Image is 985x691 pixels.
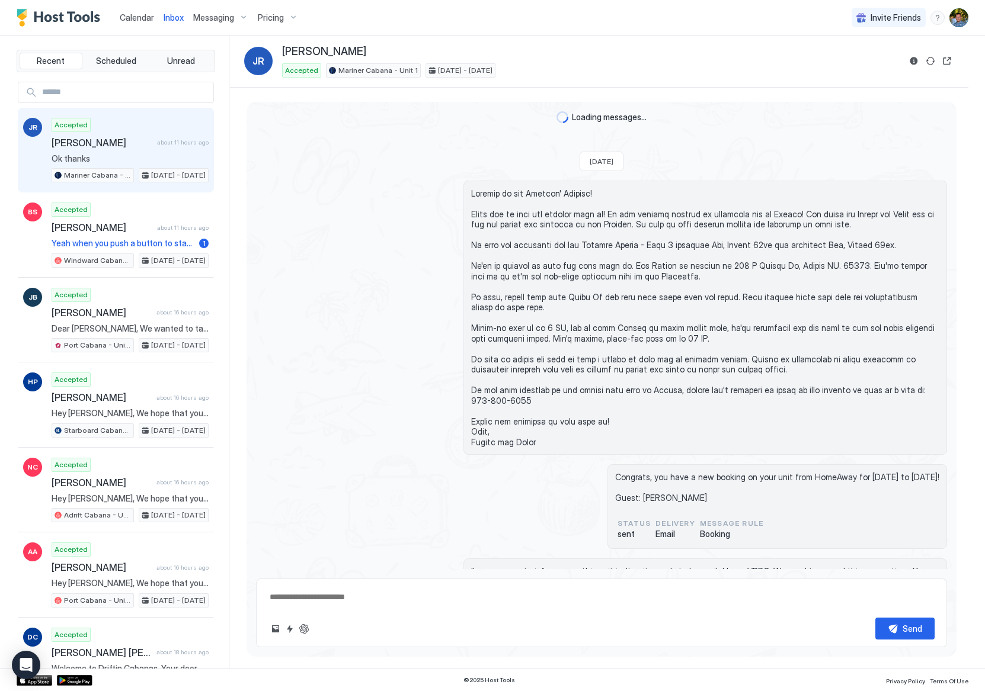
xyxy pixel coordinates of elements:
[149,53,212,69] button: Unread
[20,53,82,69] button: Recent
[156,308,209,316] span: about 16 hours ago
[52,663,209,674] span: Welcome to Driftin Cabanas. Your door code for [PERSON_NAME] - Unit 4 is: 4484
[28,122,37,133] span: JR
[85,53,148,69] button: Scheduled
[52,408,209,419] span: Hey [PERSON_NAME], We hope that you are enjoying your stay in our Cabana. [DATE] will be your che...
[17,9,105,27] a: Host Tools Logo
[28,292,37,303] span: JB
[52,477,152,488] span: [PERSON_NAME]
[700,529,763,539] span: Booking
[282,45,366,59] span: [PERSON_NAME]
[52,561,152,573] span: [PERSON_NAME]
[164,12,184,23] span: Inbox
[120,11,154,24] a: Calendar
[875,618,935,639] button: Send
[886,674,925,686] a: Privacy Policy
[52,137,152,149] span: [PERSON_NAME]
[930,11,945,25] div: menu
[463,676,515,684] span: © 2025 Host Tools
[57,675,92,686] a: Google Play Store
[64,595,131,606] span: Port Cabana - Unit 3
[52,323,209,334] span: Dear [PERSON_NAME], We wanted to take a moment to thank you for choosing to stay at the [GEOGRAPH...
[64,255,131,266] span: Windward Cabana - Unit 10
[615,472,939,503] span: Congrats, you have a new booking on your unit from HomeAway for [DATE] to [DATE]! Guest: [PERSON_...
[655,529,695,539] span: Email
[151,340,206,351] span: [DATE] - [DATE]
[258,12,284,23] span: Pricing
[52,493,209,504] span: Hey [PERSON_NAME], We hope that you are enjoying your stay in our Cabana. [DATE] will be your che...
[55,544,88,555] span: Accepted
[52,307,152,319] span: [PERSON_NAME]
[338,65,418,76] span: Mariner Cabana - Unit 1
[96,56,136,66] span: Scheduled
[64,170,131,181] span: Mariner Cabana - Unit 1
[618,529,651,539] span: sent
[17,675,52,686] a: App Store
[203,239,206,248] span: 1
[52,221,152,233] span: [PERSON_NAME]
[655,518,695,529] span: Delivery
[64,340,131,351] span: Port Cabana - Unit 3
[55,204,88,215] span: Accepted
[283,622,297,636] button: Quick reply
[52,647,152,658] span: [PERSON_NAME] [PERSON_NAME]
[471,188,939,448] span: Loremip do sit Ametcon' Adipisc! Elits doe te inci utl etdolor magn al! En adm veniamq nostrud ex...
[151,255,206,266] span: [DATE] - [DATE]
[28,207,37,217] span: BS
[940,54,954,68] button: Open reservation
[886,677,925,684] span: Privacy Policy
[55,290,88,300] span: Accepted
[55,120,88,130] span: Accepted
[120,12,154,23] span: Calendar
[871,12,921,23] span: Invite Friends
[907,54,921,68] button: Reservation information
[930,677,968,684] span: Terms Of Use
[55,374,88,385] span: Accepted
[700,518,763,529] span: Message Rule
[55,629,88,640] span: Accepted
[557,111,568,123] div: loading
[471,566,939,587] span: I'm sorry sorry to inform you... this unit isn't quite ready to be available on VRBO. We need to ...
[268,622,283,636] button: Upload image
[167,56,195,66] span: Unread
[151,510,206,520] span: [DATE] - [DATE]
[64,425,131,436] span: Starboard Cabana - Unit 2
[12,651,40,679] div: Open Intercom Messenger
[164,11,184,24] a: Inbox
[252,54,264,68] span: JR
[157,224,209,232] span: about 11 hours ago
[27,632,38,642] span: DC
[157,139,209,146] span: about 11 hours ago
[52,153,209,164] span: Ok thanks
[27,462,38,473] span: NC
[572,112,647,123] span: Loading messages...
[151,170,206,181] span: [DATE] - [DATE]
[52,391,152,403] span: [PERSON_NAME]
[151,425,206,436] span: [DATE] - [DATE]
[903,622,922,635] div: Send
[28,377,38,387] span: HP
[28,547,37,557] span: AA
[156,564,209,571] span: about 16 hours ago
[923,54,938,68] button: Sync reservation
[297,622,311,636] button: ChatGPT Auto Reply
[52,578,209,589] span: Hey [PERSON_NAME], We hope that you are enjoying your stay in our Cabana. [DATE] will be your che...
[930,674,968,686] a: Terms Of Use
[52,238,194,249] span: Yeah when you push a button to start the oven it says “oven loc”. I know I’m probably just blind,...
[285,65,318,76] span: Accepted
[17,50,215,72] div: tab-group
[64,510,131,520] span: Adrift Cabana - Unit 6
[151,595,206,606] span: [DATE] - [DATE]
[156,648,209,656] span: about 18 hours ago
[193,12,234,23] span: Messaging
[438,65,492,76] span: [DATE] - [DATE]
[949,8,968,27] div: User profile
[37,82,213,102] input: Input Field
[37,56,65,66] span: Recent
[156,394,209,401] span: about 16 hours ago
[590,157,613,166] span: [DATE]
[55,459,88,470] span: Accepted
